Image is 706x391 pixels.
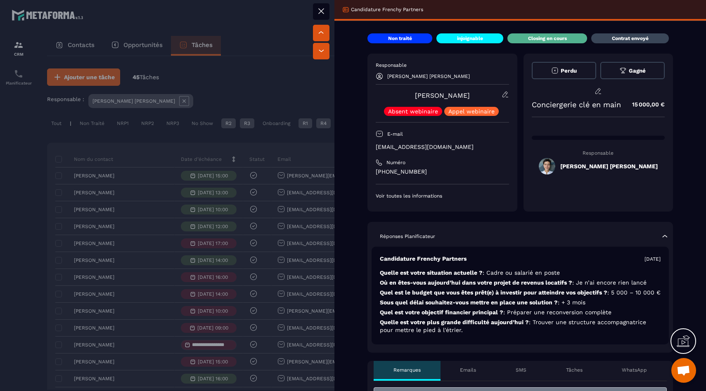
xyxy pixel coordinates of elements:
p: [PERSON_NAME] [PERSON_NAME] [387,73,470,79]
p: Numéro [386,159,405,166]
p: Candidature Frenchy Partners [351,6,423,13]
p: Sous quel délai souhaitez-vous mettre en place une solution ? [380,299,661,306]
p: Réponses Planificateur [380,233,435,240]
p: [DATE] [644,256,661,262]
button: Gagné [600,62,665,79]
p: Candidature Frenchy Partners [380,255,467,263]
button: Perdu [532,62,596,79]
p: Responsable [532,150,665,156]
p: E-mail [387,131,403,137]
p: WhatsApp [622,367,647,373]
p: Tâches [566,367,583,373]
p: Remarques [393,367,421,373]
p: Quel est le budget que vous êtes prêt(e) à investir pour atteindre vos objectifs ? [380,289,661,297]
span: : + 3 mois [558,299,585,306]
p: Quelle est votre situation actuelle ? [380,269,661,277]
p: Contrat envoyé [612,35,649,42]
a: [PERSON_NAME] [415,92,470,99]
p: Non traité [388,35,412,42]
p: Quel est votre objectif financier principal ? [380,309,661,316]
p: Où en êtes-vous aujourd’hui dans votre projet de revenus locatifs ? [380,279,661,287]
p: SMS [516,367,526,373]
p: [PHONE_NUMBER] [376,168,509,176]
p: Conciergerie clé en main [532,100,621,109]
p: Appel webinaire [448,108,495,114]
p: 15 000,00 € [624,97,665,113]
span: : 5 000 – 10 000 € [607,289,661,296]
p: Closing en cours [528,35,567,42]
span: : Cadre ou salarié en poste [483,269,560,276]
span: Gagné [629,68,646,74]
span: : Je n’ai encore rien lancé [572,279,647,286]
p: Absent webinaire [388,108,438,114]
h5: [PERSON_NAME] [PERSON_NAME] [560,163,658,170]
span: Perdu [561,68,577,74]
p: Emails [460,367,476,373]
p: Voir toutes les informations [376,193,509,199]
p: [EMAIL_ADDRESS][DOMAIN_NAME] [376,143,509,151]
p: Responsable [376,62,509,68]
p: injoignable [457,35,483,42]
p: Quelle est votre plus grande difficulté aujourd’hui ? [380,318,661,334]
span: : Préparer une reconversion complète [503,309,611,316]
div: Ouvrir le chat [671,358,696,383]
